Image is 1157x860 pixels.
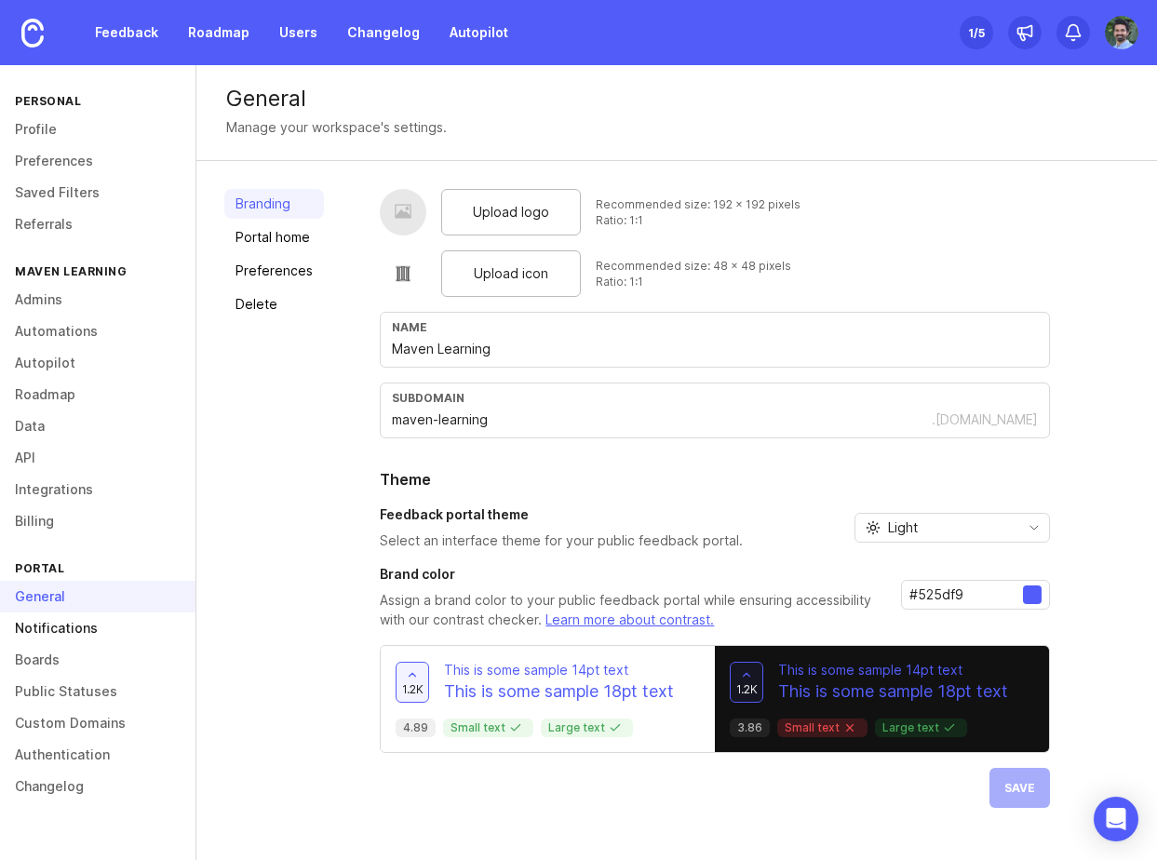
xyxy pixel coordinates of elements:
[403,720,428,735] p: 4.89
[866,520,881,535] svg: prefix icon Sun
[444,679,674,704] p: This is some sample 18pt text
[177,16,261,49] a: Roadmap
[380,468,1050,490] h2: Theme
[380,565,886,584] h3: Brand color
[932,410,1038,429] div: .[DOMAIN_NAME]
[778,679,1008,704] p: This is some sample 18pt text
[548,720,626,735] p: Large text
[473,202,549,222] span: Upload logo
[596,274,791,289] div: Ratio: 1:1
[474,263,548,284] span: Upload icon
[392,391,1038,405] div: subdomain
[888,517,918,538] span: Light
[785,720,860,735] p: Small text
[596,212,800,228] div: Ratio: 1:1
[396,662,429,703] button: 1.2k
[960,16,993,49] button: 1/5
[1094,797,1138,841] div: Open Intercom Messenger
[224,189,324,219] a: Branding
[402,681,424,697] span: 1.2k
[1019,520,1049,535] svg: toggle icon
[596,258,791,274] div: Recommended size: 48 x 48 pixels
[268,16,329,49] a: Users
[226,87,1127,110] div: General
[392,320,1038,334] div: Name
[84,16,169,49] a: Feedback
[224,222,324,252] a: Portal home
[444,661,674,679] p: This is some sample 14pt text
[226,117,447,138] div: Manage your workspace's settings.
[438,16,519,49] a: Autopilot
[882,720,960,735] p: Large text
[224,256,324,286] a: Preferences
[968,20,985,46] div: 1 /5
[596,196,800,212] div: Recommended size: 192 x 192 pixels
[380,591,886,630] p: Assign a brand color to your public feedback portal while ensuring accessibility with our contras...
[380,531,743,550] p: Select an interface theme for your public feedback portal.
[545,611,714,627] a: Learn more about contrast.
[730,662,763,703] button: 1.2k
[737,720,762,735] p: 3.86
[380,505,743,524] h3: Feedback portal theme
[336,16,431,49] a: Changelog
[778,661,1008,679] p: This is some sample 14pt text
[451,720,526,735] p: Small text
[736,681,758,697] span: 1.2k
[392,410,932,430] input: Subdomain
[1105,16,1138,49] img: Rishin Banker
[854,513,1050,543] div: toggle menu
[224,289,324,319] a: Delete
[21,19,44,47] img: Canny Home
